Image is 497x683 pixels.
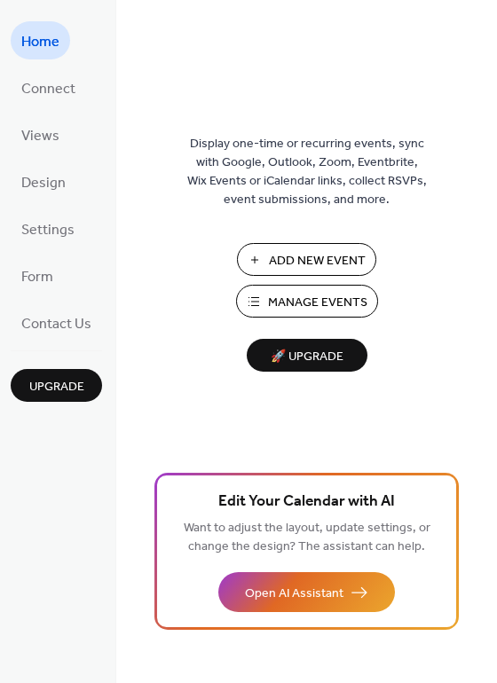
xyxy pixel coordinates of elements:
[21,263,53,291] span: Form
[218,572,395,612] button: Open AI Assistant
[11,303,102,341] a: Contact Us
[184,516,430,559] span: Want to adjust the layout, update settings, or change the design? The assistant can help.
[237,243,376,276] button: Add New Event
[11,369,102,402] button: Upgrade
[11,209,85,247] a: Settings
[245,585,343,603] span: Open AI Assistant
[268,294,367,312] span: Manage Events
[21,28,59,56] span: Home
[21,122,59,150] span: Views
[29,378,84,396] span: Upgrade
[11,68,86,106] a: Connect
[11,115,70,153] a: Views
[236,285,378,318] button: Manage Events
[218,490,395,514] span: Edit Your Calendar with AI
[21,216,75,244] span: Settings
[11,256,64,294] a: Form
[247,339,367,372] button: 🚀 Upgrade
[269,252,366,271] span: Add New Event
[11,162,76,200] a: Design
[21,169,66,197] span: Design
[187,135,427,209] span: Display one-time or recurring events, sync with Google, Outlook, Zoom, Eventbrite, Wix Events or ...
[21,310,91,338] span: Contact Us
[21,75,75,103] span: Connect
[257,345,357,369] span: 🚀 Upgrade
[11,21,70,59] a: Home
